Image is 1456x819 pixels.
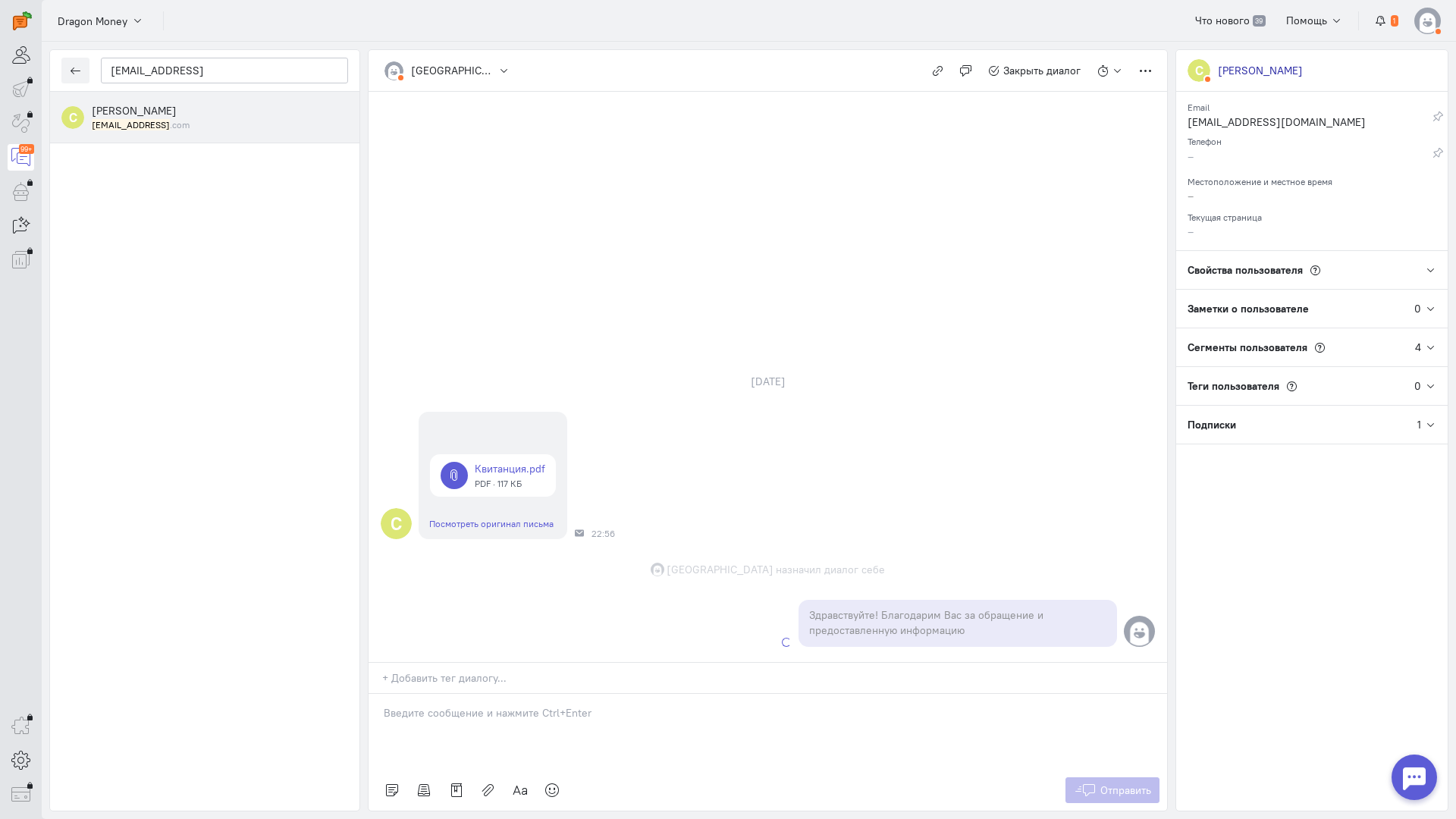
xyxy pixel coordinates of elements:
button: Отправить [1065,777,1160,803]
button: Помощь [1278,8,1351,33]
text: С [1195,62,1203,78]
a: Посмотреть оригинал письма [429,518,554,529]
span: Что нового [1195,14,1250,27]
span: Теги пользователя [1188,379,1279,393]
span: 39 [1253,15,1266,27]
div: 99+ [19,144,34,154]
span: Свойства пользователя [1188,263,1303,277]
a: 99+ [8,144,34,171]
small: Телефон [1188,132,1222,147]
a: Что нового 39 [1187,8,1274,33]
div: 4 [1415,340,1421,355]
span: Помощь [1286,14,1327,27]
div: [PERSON_NAME] [1218,63,1303,78]
text: С [391,512,402,534]
div: Почта [575,529,584,538]
img: carrot-quest.svg [13,11,32,30]
div: Текущая страница [1188,207,1436,224]
span: – [1188,224,1194,238]
span: 22:56 [591,529,615,539]
span: Сегменты пользователя [1188,340,1307,354]
span: [GEOGRAPHIC_DATA] [667,562,773,577]
small: Email [1188,98,1210,113]
div: [DATE] [734,371,802,392]
div: 0 [1414,301,1421,316]
div: – [1188,149,1432,168]
span: Отправить [1100,783,1151,797]
span: назначил диалог себе [776,562,885,577]
button: 1 [1367,8,1407,33]
button: Dragon Money [49,7,152,34]
img: default-v4.png [384,61,403,80]
img: default-v4.png [1414,8,1441,34]
span: Dragon Money [58,14,127,29]
div: [EMAIL_ADDRESS][DOMAIN_NAME] [1188,115,1432,133]
text: С [69,109,77,125]
span: 1 [1391,15,1398,27]
mark: [EMAIL_ADDRESS] [92,119,170,130]
button: [GEOGRAPHIC_DATA] [376,58,518,83]
small: srfilatov@gmail.com [92,118,190,131]
div: 0 [1414,378,1421,394]
div: Подписки [1176,406,1417,444]
button: Закрыть диалог [980,58,1090,83]
div: 1 [1417,417,1421,432]
span: – [1188,189,1194,202]
div: Местоположение и местное время [1188,171,1436,188]
input: Поиск по имени, почте, телефону [101,58,348,83]
div: Заметки о пользователе [1176,290,1414,328]
span: Сергей Филатов [92,104,177,118]
span: Закрыть диалог [1003,64,1081,77]
div: [GEOGRAPHIC_DATA] [411,63,494,78]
